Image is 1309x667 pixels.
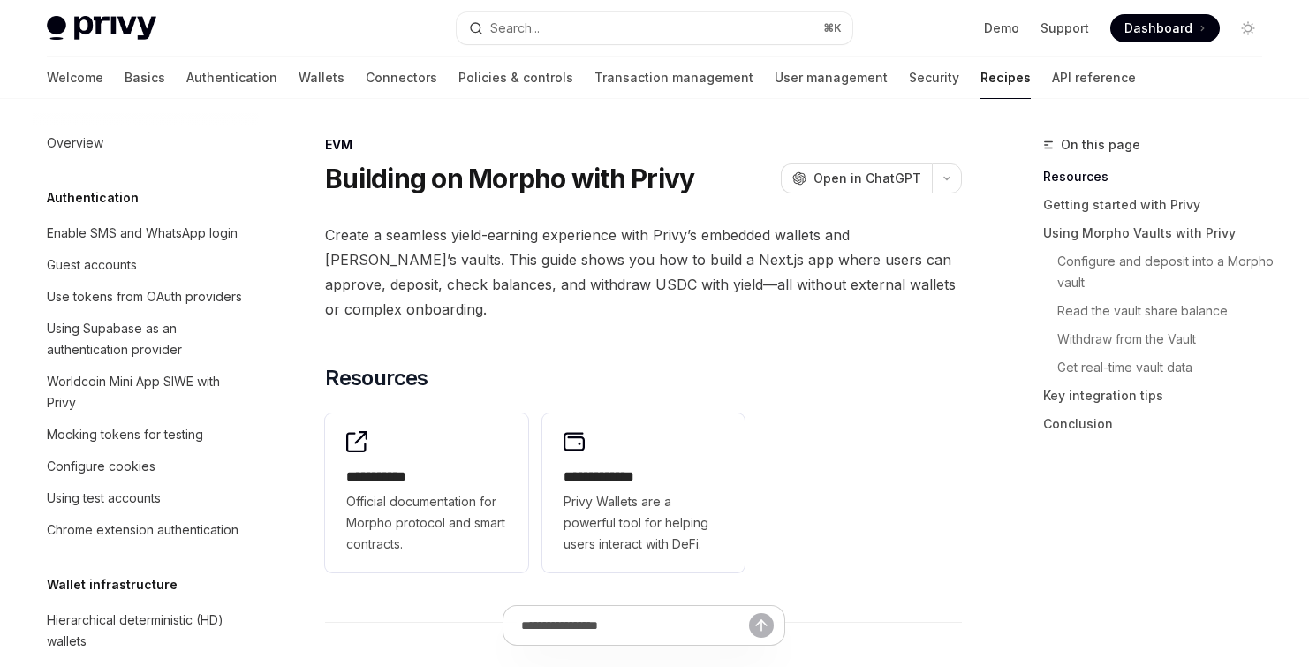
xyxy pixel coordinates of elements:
div: Overview [47,133,103,154]
a: **** **** *Official documentation for Morpho protocol and smart contracts. [325,413,528,572]
a: Authentication [186,57,277,99]
div: Using Supabase as an authentication provider [47,318,248,360]
div: Configure cookies [47,456,155,477]
span: Create a seamless yield-earning experience with Privy’s embedded wallets and [PERSON_NAME]’s vaul... [325,223,962,322]
a: Demo [984,19,1019,37]
div: EVM [325,136,962,154]
div: Worldcoin Mini App SIWE with Privy [47,371,248,413]
a: Recipes [980,57,1031,99]
button: Open search [457,12,852,44]
a: Worldcoin Mini App SIWE with Privy [33,366,259,419]
a: Resources [1043,163,1276,191]
span: On this page [1061,134,1140,155]
span: Privy Wallets are a powerful tool for helping users interact with DeFi. [564,491,724,555]
a: Connectors [366,57,437,99]
button: Send message [749,613,774,638]
a: Security [909,57,959,99]
a: Configure and deposit into a Morpho vault [1043,247,1276,297]
a: User management [775,57,888,99]
div: Hierarchical deterministic (HD) wallets [47,610,248,652]
input: Ask a question... [521,606,749,645]
div: Use tokens from OAuth providers [47,286,242,307]
a: Guest accounts [33,249,259,281]
a: Get real-time vault data [1043,353,1276,382]
a: Dashboard [1110,14,1220,42]
a: Chrome extension authentication [33,514,259,546]
a: Read the vault share balance [1043,297,1276,325]
span: Open in ChatGPT [813,170,921,187]
h5: Wallet infrastructure [47,574,178,595]
a: Mocking tokens for testing [33,419,259,451]
a: Policies & controls [458,57,573,99]
a: Support [1040,19,1089,37]
a: Transaction management [594,57,753,99]
span: ⌘ K [823,21,842,35]
img: light logo [47,16,156,41]
a: Getting started with Privy [1043,191,1276,219]
a: Using test accounts [33,482,259,514]
a: Using Morpho Vaults with Privy [1043,219,1276,247]
a: Withdraw from the Vault [1043,325,1276,353]
a: Key integration tips [1043,382,1276,410]
a: Configure cookies [33,451,259,482]
h5: Authentication [47,187,139,208]
a: **** **** ***Privy Wallets are a powerful tool for helping users interact with DeFi. [542,413,745,572]
a: Conclusion [1043,410,1276,438]
a: Overview [33,127,259,159]
a: Use tokens from OAuth providers [33,281,259,313]
a: API reference [1052,57,1136,99]
a: Welcome [47,57,103,99]
div: Enable SMS and WhatsApp login [47,223,238,244]
span: Official documentation for Morpho protocol and smart contracts. [346,491,507,555]
button: Toggle dark mode [1234,14,1262,42]
button: Open in ChatGPT [781,163,932,193]
a: Wallets [299,57,344,99]
a: Using Supabase as an authentication provider [33,313,259,366]
a: Basics [125,57,165,99]
span: Dashboard [1124,19,1192,37]
div: Search... [490,18,540,39]
span: Resources [325,364,428,392]
div: Mocking tokens for testing [47,424,203,445]
a: Enable SMS and WhatsApp login [33,217,259,249]
div: Using test accounts [47,488,161,509]
a: Hierarchical deterministic (HD) wallets [33,604,259,657]
div: Guest accounts [47,254,137,276]
h1: Building on Morpho with Privy [325,163,694,194]
div: Chrome extension authentication [47,519,238,541]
